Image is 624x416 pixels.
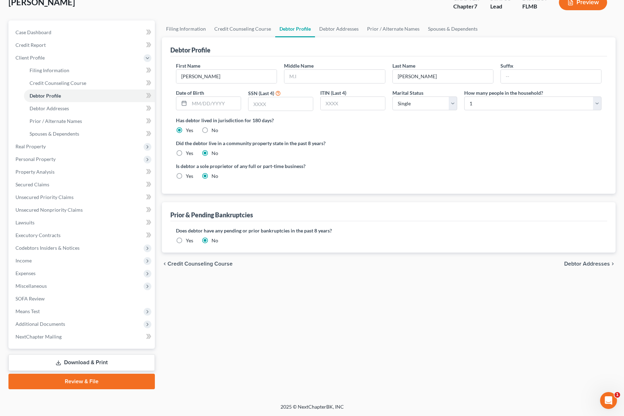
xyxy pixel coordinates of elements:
label: SSN (Last 4) [248,89,274,97]
a: Review & File [8,374,155,389]
span: Means Test [15,308,40,314]
label: Yes [186,237,193,244]
a: Debtor Addresses [315,20,363,37]
label: No [212,127,218,134]
a: Executory Contracts [10,229,155,242]
i: chevron_left [162,261,168,267]
a: Prior / Alternate Names [24,115,155,128]
span: Debtor Profile [30,93,61,99]
span: 1 [614,392,620,398]
span: Credit Counseling Course [30,80,86,86]
input: MM/DD/YYYY [189,97,241,110]
a: Credit Counseling Course [210,20,275,37]
a: Property Analysis [10,166,155,178]
span: Client Profile [15,55,45,61]
a: Unsecured Nonpriority Claims [10,204,155,216]
a: Filing Information [24,64,155,77]
span: Property Analysis [15,169,55,175]
span: Debtor Addresses [564,261,610,267]
label: How many people in the household? [464,89,543,97]
span: NextChapter Mailing [15,334,62,340]
input: -- [176,70,277,83]
a: Filing Information [162,20,210,37]
span: Prior / Alternate Names [30,118,82,124]
a: Credit Counseling Course [24,77,155,89]
button: chevron_left Credit Counseling Course [162,261,233,267]
input: -- [501,70,601,83]
label: Middle Name [284,62,314,69]
label: Did the debtor live in a community property state in the past 8 years? [176,139,601,147]
span: Miscellaneous [15,283,47,289]
a: Lawsuits [10,216,155,229]
a: Prior / Alternate Names [363,20,424,37]
label: No [212,150,218,157]
label: Date of Birth [176,89,204,97]
span: Credit Counseling Course [168,261,233,267]
i: chevron_right [610,261,616,267]
label: No [212,237,218,244]
span: Codebtors Insiders & Notices [15,245,80,251]
span: Unsecured Nonpriority Claims [15,207,83,213]
span: Lawsuits [15,219,34,225]
span: Unsecured Priority Claims [15,194,74,200]
input: -- [393,70,493,83]
a: Debtor Addresses [24,102,155,115]
iframe: Intercom live chat [600,392,617,409]
label: First Name [176,62,200,69]
div: 2025 © NextChapterBK, INC [112,403,513,416]
span: Income [15,257,32,263]
label: Is debtor a sole proprietor of any full or part-time business? [176,162,385,170]
label: Marital Status [392,89,423,97]
a: Spouses & Dependents [24,128,155,140]
span: Filing Information [30,67,69,73]
a: Secured Claims [10,178,155,191]
label: Has debtor lived in jurisdiction for 180 days? [176,117,601,124]
label: Yes [186,150,193,157]
label: Does debtor have any pending or prior bankruptcies in the past 8 years? [176,227,601,234]
label: Yes [186,173,193,180]
span: Debtor Addresses [30,105,69,111]
div: Prior & Pending Bankruptcies [170,211,253,219]
div: FLMB [522,2,548,11]
label: Suffix [500,62,513,69]
a: Unsecured Priority Claims [10,191,155,204]
a: Spouses & Dependents [424,20,482,37]
span: 7 [474,3,477,10]
label: ITIN (Last 4) [320,89,346,97]
span: Spouses & Dependents [30,131,79,137]
a: Credit Report [10,39,155,51]
span: SOFA Review [15,296,45,302]
span: Credit Report [15,42,46,48]
a: Case Dashboard [10,26,155,39]
input: M.I [284,70,385,83]
div: Debtor Profile [170,46,210,54]
div: Lead [490,2,511,11]
a: Debtor Profile [275,20,315,37]
span: Executory Contracts [15,232,61,238]
label: Last Name [392,62,415,69]
a: NextChapter Mailing [10,330,155,343]
a: Debtor Profile [24,89,155,102]
div: Chapter [453,2,479,11]
input: XXXX [248,97,313,111]
button: Debtor Addresses chevron_right [564,261,616,267]
span: Secured Claims [15,181,49,187]
a: Download & Print [8,354,155,371]
input: XXXX [321,97,385,110]
span: Case Dashboard [15,29,51,35]
span: Additional Documents [15,321,65,327]
a: SOFA Review [10,292,155,305]
label: No [212,173,218,180]
label: Yes [186,127,193,134]
span: Real Property [15,143,46,149]
span: Expenses [15,270,36,276]
span: Personal Property [15,156,56,162]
